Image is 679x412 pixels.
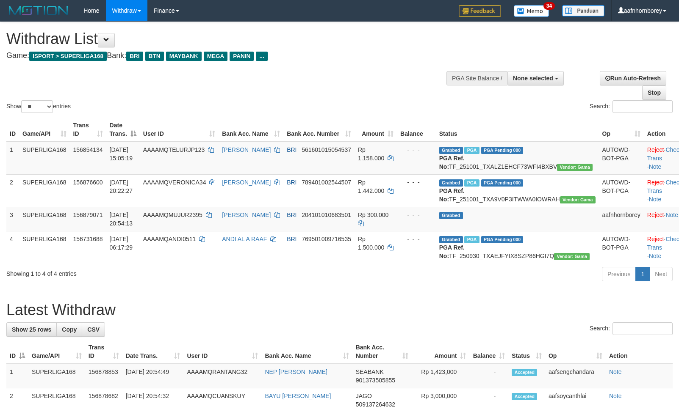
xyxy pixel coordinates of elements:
[599,142,644,175] td: AUTOWD-BOT-PGA
[6,231,19,264] td: 4
[439,147,463,154] span: Grabbed
[560,196,596,203] span: Vendor URL: https://trx31.1velocity.biz
[222,179,271,186] a: [PERSON_NAME]
[400,146,432,154] div: - - -
[122,340,184,364] th: Date Trans.: activate to sort column ascending
[665,211,678,218] a: Note
[400,235,432,243] div: - - -
[352,340,412,364] th: Bank Acc. Number: activate to sort column ascending
[562,5,604,16] img: panduan.png
[302,236,351,242] span: Copy 769501009716535 to clipboard
[287,179,297,186] span: BRI
[19,231,70,264] td: SUPERLIGA168
[87,326,100,333] span: CSV
[436,174,599,207] td: TF_251001_TXA9V0P3ITWWA0IOWRAH
[110,211,133,227] span: [DATE] 20:54:13
[265,368,327,375] a: NEP [PERSON_NAME]
[21,100,53,113] select: Showentries
[126,52,143,61] span: BRI
[73,236,103,242] span: 156731688
[6,266,277,278] div: Showing 1 to 4 of 4 entries
[439,179,463,187] span: Grabbed
[287,236,297,242] span: BRI
[358,179,384,194] span: Rp 1.442.000
[446,71,507,85] div: PGA Site Balance /
[6,142,19,175] td: 1
[222,146,271,153] a: [PERSON_NAME]
[512,393,537,400] span: Accepted
[62,326,77,333] span: Copy
[436,118,599,142] th: Status
[412,340,469,364] th: Amount: activate to sort column ascending
[439,244,465,259] b: PGA Ref. No:
[508,340,545,364] th: Status: activate to sort column ascending
[145,52,164,61] span: BTN
[19,174,70,207] td: SUPERLIGA168
[6,340,28,364] th: ID: activate to sort column descending
[481,147,524,154] span: PGA Pending
[436,231,599,264] td: TF_250930_TXAEJFYIX8SZP86HGI7Q
[512,369,537,376] span: Accepted
[635,267,650,281] a: 1
[302,211,351,218] span: Copy 204101010683501 to clipboard
[649,253,662,259] a: Note
[110,179,133,194] span: [DATE] 20:22:27
[222,236,267,242] a: ANDI AL A RAAF
[19,207,70,231] td: SUPERLIGA168
[143,236,196,242] span: AAAAMQANDI0511
[230,52,254,61] span: PANIN
[70,118,106,142] th: Trans ID: activate to sort column ascending
[219,118,283,142] th: Bank Acc. Name: activate to sort column ascending
[612,322,673,335] input: Search:
[28,340,85,364] th: Game/API: activate to sort column ascending
[400,178,432,187] div: - - -
[356,368,384,375] span: SEABANK
[647,236,664,242] a: Reject
[143,179,206,186] span: AAAAMQVERONICA34
[507,71,564,85] button: None selected
[143,146,205,153] span: AAAAMQTELURJP123
[302,179,351,186] span: Copy 789401002544507 to clipboard
[356,393,372,399] span: JAGO
[609,368,622,375] a: Note
[439,212,463,219] span: Grabbed
[19,118,70,142] th: Game/API: activate to sort column ascending
[256,52,267,61] span: ...
[28,364,85,388] td: SUPERLIGA168
[166,52,202,61] span: MAYBANK
[609,393,622,399] a: Note
[545,340,606,364] th: Op: activate to sort column ascending
[599,118,644,142] th: Op: activate to sort column ascending
[436,142,599,175] td: TF_251001_TXALZ1EHCF73WFI4BXBV
[287,211,297,218] span: BRI
[358,211,388,218] span: Rp 300.000
[397,118,436,142] th: Balance
[412,364,469,388] td: Rp 1,423,000
[85,364,122,388] td: 156878853
[554,253,590,260] span: Vendor URL: https://trx31.1velocity.biz
[183,364,261,388] td: AAAAMQRANTANG32
[73,179,103,186] span: 156876600
[612,100,673,113] input: Search:
[6,302,673,319] h1: Latest Withdraw
[469,340,508,364] th: Balance: activate to sort column ascending
[464,236,479,243] span: Marked by aafromsomean
[6,207,19,231] td: 3
[222,211,271,218] a: [PERSON_NAME]
[106,118,140,142] th: Date Trans.: activate to sort column descending
[6,174,19,207] td: 2
[590,322,673,335] label: Search:
[355,118,397,142] th: Amount: activate to sort column ascending
[287,146,297,153] span: BRI
[599,174,644,207] td: AUTOWD-BOT-PGA
[481,236,524,243] span: PGA Pending
[545,364,606,388] td: aafsengchandara
[6,4,71,17] img: MOTION_logo.png
[6,100,71,113] label: Show entries
[12,326,51,333] span: Show 25 rows
[19,142,70,175] td: SUPERLIGA168
[439,236,463,243] span: Grabbed
[183,340,261,364] th: User ID: activate to sort column ascending
[143,211,202,218] span: AAAAMQMUJUR2395
[73,146,103,153] span: 156854134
